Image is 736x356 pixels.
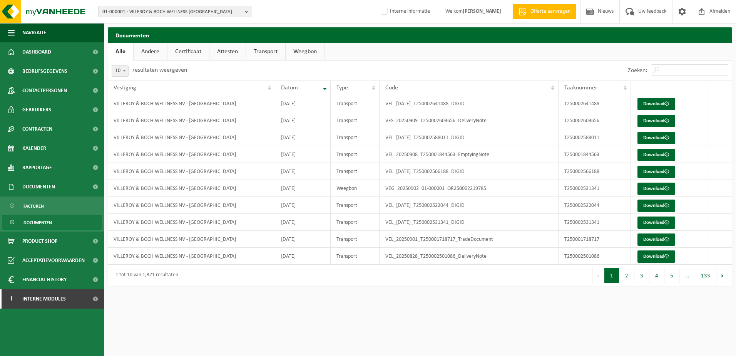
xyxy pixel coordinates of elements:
[331,163,380,180] td: Transport
[112,65,128,76] span: 10
[379,6,430,17] label: Interne informatie
[22,232,57,251] span: Product Shop
[22,81,67,100] span: Contactpersonen
[619,268,634,283] button: 2
[637,98,675,110] a: Download
[637,250,675,263] a: Download
[331,197,380,214] td: Transport
[637,115,675,127] a: Download
[331,95,380,112] td: Transport
[559,146,631,163] td: T250001844563
[22,177,55,196] span: Documenten
[132,67,187,73] label: resultaten weergeven
[22,289,66,309] span: Interne modules
[380,95,559,112] td: VEL_[DATE]_T250002641488_DIGID
[380,180,559,197] td: VEG_20250902_01-000001_QR250002219785
[592,268,604,283] button: Previous
[281,85,298,91] span: Datum
[637,200,675,212] a: Download
[380,197,559,214] td: VEL_[DATE]_T250002522044_DIGID
[559,129,631,146] td: T250002588011
[23,199,44,213] span: Facturen
[108,146,275,163] td: VILLEROY & BOCH WELLNESS NV - [GEOGRAPHIC_DATA]
[275,146,331,163] td: [DATE]
[679,268,695,283] span: …
[634,268,649,283] button: 3
[380,163,559,180] td: VEL_[DATE]_T250002566188_DIGID
[2,198,102,213] a: Facturen
[8,289,15,309] span: I
[637,149,675,161] a: Download
[167,43,209,60] a: Certificaat
[664,268,679,283] button: 5
[108,163,275,180] td: VILLEROY & BOCH WELLNESS NV - [GEOGRAPHIC_DATA]
[275,197,331,214] td: [DATE]
[286,43,325,60] a: Weegbon
[559,197,631,214] td: T250002522044
[628,67,647,74] label: Zoeken:
[22,251,85,270] span: Acceptatievoorwaarden
[380,146,559,163] td: VEL_20250908_T250001844563_EmptyingNote
[380,231,559,248] td: VEL_20250901_T250001718717_TradeDocument
[22,139,46,158] span: Kalender
[716,268,728,283] button: Next
[637,132,675,144] a: Download
[380,214,559,231] td: VEL_[DATE]_T250002531341_DIGID
[22,23,46,42] span: Navigatie
[108,129,275,146] td: VILLEROY & BOCH WELLNESS NV - [GEOGRAPHIC_DATA]
[637,166,675,178] a: Download
[275,129,331,146] td: [DATE]
[336,85,348,91] span: Type
[108,27,732,42] h2: Documenten
[695,268,716,283] button: 133
[331,146,380,163] td: Transport
[604,268,619,283] button: 1
[108,43,133,60] a: Alle
[98,6,252,17] button: 01-000001 - VILLEROY & BOCH WELLNESS [GEOGRAPHIC_DATA]
[331,180,380,197] td: Weegbon
[23,215,52,230] span: Documenten
[22,42,51,62] span: Dashboard
[649,268,664,283] button: 4
[331,248,380,265] td: Transport
[275,112,331,129] td: [DATE]
[331,214,380,231] td: Transport
[2,215,102,230] a: Documenten
[559,112,631,129] td: T250002603656
[559,231,631,248] td: T250001718717
[637,233,675,246] a: Download
[275,248,331,265] td: [DATE]
[22,270,67,289] span: Financial History
[513,4,576,19] a: Offerte aanvragen
[112,269,178,282] div: 1 tot 10 van 1,321 resultaten
[108,197,275,214] td: VILLEROY & BOCH WELLNESS NV - [GEOGRAPHIC_DATA]
[275,231,331,248] td: [DATE]
[559,180,631,197] td: T250002531341
[22,158,52,177] span: Rapportage
[275,95,331,112] td: [DATE]
[559,95,631,112] td: T250002641488
[22,119,52,139] span: Contracten
[331,112,380,129] td: Transport
[22,100,51,119] span: Gebruikers
[108,112,275,129] td: VILLEROY & BOCH WELLNESS NV - [GEOGRAPHIC_DATA]
[463,8,501,14] strong: [PERSON_NAME]
[385,85,398,91] span: Code
[134,43,167,60] a: Andere
[559,214,631,231] td: T250002531341
[559,248,631,265] td: T250002501086
[564,85,597,91] span: Taaknummer
[102,6,242,18] span: 01-000001 - VILLEROY & BOCH WELLNESS [GEOGRAPHIC_DATA]
[108,248,275,265] td: VILLEROY & BOCH WELLNESS NV - [GEOGRAPHIC_DATA]
[331,231,380,248] td: Transport
[637,183,675,195] a: Download
[114,85,136,91] span: Vestiging
[637,217,675,229] a: Download
[529,8,572,15] span: Offerte aanvragen
[275,163,331,180] td: [DATE]
[22,62,67,81] span: Bedrijfsgegevens
[108,95,275,112] td: VILLEROY & BOCH WELLNESS NV - [GEOGRAPHIC_DATA]
[380,248,559,265] td: VEL_20250828_T250002501086_DeliveryNote
[246,43,285,60] a: Transport
[331,129,380,146] td: Transport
